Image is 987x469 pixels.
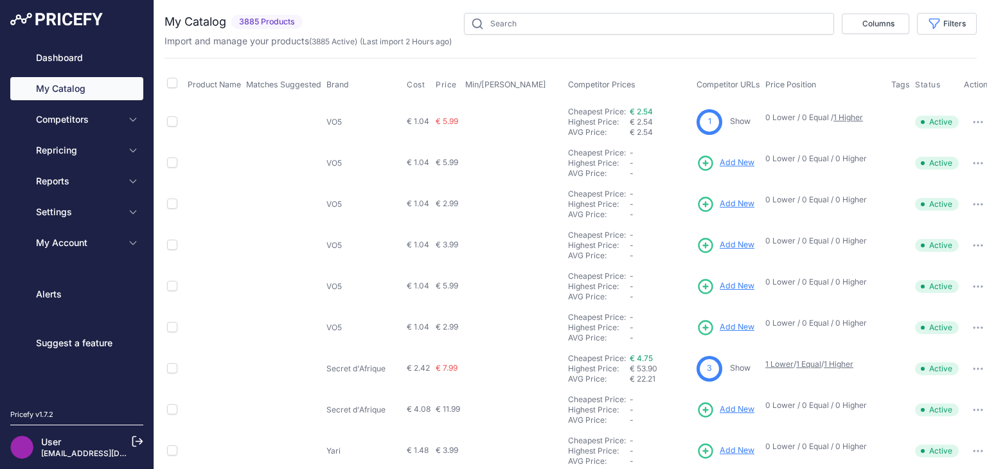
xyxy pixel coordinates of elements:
[697,80,760,89] span: Competitor URLs
[697,195,754,213] a: Add New
[436,322,458,332] span: € 2.99
[915,445,959,457] span: Active
[915,80,943,90] button: Status
[36,144,120,157] span: Repricing
[915,362,959,375] span: Active
[720,157,754,169] span: Add New
[630,158,634,168] span: -
[765,400,878,411] p: 0 Lower / 0 Equal / 0 Higher
[917,13,977,35] button: Filters
[765,318,878,328] p: 0 Lower / 0 Equal / 0 Higher
[765,80,816,89] span: Price Position
[360,37,452,46] span: (Last import 2 Hours ago)
[407,363,430,373] span: € 2.42
[568,251,630,261] div: AVG Price:
[630,209,634,219] span: -
[164,35,452,48] p: Import and manage your products
[10,283,143,306] a: Alerts
[915,280,959,293] span: Active
[407,240,429,249] span: € 1.04
[796,359,821,369] a: 1 Equal
[36,206,120,218] span: Settings
[630,312,634,322] span: -
[568,148,626,157] a: Cheapest Price:
[697,278,754,296] a: Add New
[720,321,754,333] span: Add New
[436,80,457,90] span: Price
[10,108,143,131] button: Competitors
[309,37,357,46] span: ( )
[765,359,794,369] a: 1 Lower
[568,199,630,209] div: Highest Price:
[436,80,459,90] button: Price
[231,15,303,30] span: 3885 Products
[568,230,626,240] a: Cheapest Price:
[720,403,754,416] span: Add New
[10,231,143,254] button: My Account
[36,236,120,249] span: My Account
[891,80,910,89] span: Tags
[568,405,630,415] div: Highest Price:
[312,37,355,46] a: 3885 Active
[10,170,143,193] button: Reports
[697,236,754,254] a: Add New
[630,189,634,199] span: -
[436,240,458,249] span: € 3.99
[10,13,103,26] img: Pricefy Logo
[630,148,634,157] span: -
[568,374,630,384] div: AVG Price:
[568,292,630,302] div: AVG Price:
[407,80,425,90] span: Cost
[407,404,431,414] span: € 4.08
[10,139,143,162] button: Repricing
[630,415,634,425] span: -
[10,200,143,224] button: Settings
[568,333,630,343] div: AVG Price:
[407,157,429,167] span: € 1.04
[915,157,959,170] span: Active
[842,13,909,34] button: Columns
[915,116,959,128] span: Active
[765,195,878,205] p: 0 Lower / 0 Equal / 0 Higher
[915,198,959,211] span: Active
[568,323,630,333] div: Highest Price:
[407,116,429,126] span: € 1.04
[630,107,653,116] a: € 2.54
[568,446,630,456] div: Highest Price:
[568,240,630,251] div: Highest Price:
[915,321,959,334] span: Active
[568,189,626,199] a: Cheapest Price:
[326,158,402,168] p: VO5
[630,394,634,404] span: -
[915,239,959,252] span: Active
[436,116,458,126] span: € 5.99
[630,199,634,209] span: -
[630,446,634,456] span: -
[36,175,120,188] span: Reports
[765,359,878,369] p: / /
[720,239,754,251] span: Add New
[568,271,626,281] a: Cheapest Price:
[720,445,754,457] span: Add New
[630,230,634,240] span: -
[833,112,863,122] a: 1 Higher
[630,240,634,250] span: -
[568,364,630,374] div: Highest Price:
[568,117,630,127] div: Highest Price:
[765,236,878,246] p: 0 Lower / 0 Equal / 0 Higher
[326,405,402,415] p: Secret d'Afrique
[10,46,143,69] a: Dashboard
[326,199,402,209] p: VO5
[436,157,458,167] span: € 5.99
[326,281,402,292] p: VO5
[630,251,634,260] span: -
[407,281,429,290] span: € 1.04
[326,80,349,89] span: Brand
[765,277,878,287] p: 0 Lower / 0 Equal / 0 Higher
[765,154,878,164] p: 0 Lower / 0 Equal / 0 Higher
[630,405,634,414] span: -
[630,281,634,291] span: -
[630,117,653,127] span: € 2.54
[568,312,626,322] a: Cheapest Price:
[407,199,429,208] span: € 1.04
